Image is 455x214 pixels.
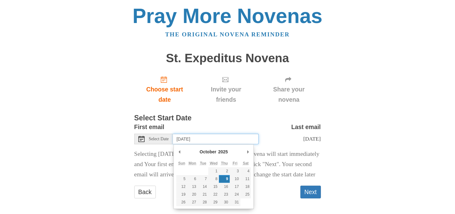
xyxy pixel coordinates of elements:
button: 6 [187,175,198,183]
div: Click "Next" to confirm your start date first. [195,71,257,108]
h3: Select Start Date [134,114,321,122]
button: 15 [208,183,219,191]
button: Previous Month [176,147,183,156]
button: 21 [198,191,208,198]
abbr: Thursday [221,161,228,165]
p: Selecting [DATE] as the start date means Your novena will start immediately and Your first email ... [134,149,321,180]
button: 27 [187,198,198,206]
abbr: Wednesday [210,161,218,165]
span: Share your novena [263,84,315,105]
button: 9 [219,175,230,183]
button: 28 [198,198,208,206]
input: Use the arrow keys to pick a date [173,134,259,144]
button: 29 [208,198,219,206]
button: 18 [240,183,251,191]
button: 11 [240,175,251,183]
span: [DATE] [303,136,321,142]
button: 25 [240,191,251,198]
button: 1 [208,167,219,175]
div: October [199,147,217,156]
button: 14 [198,183,208,191]
button: 3 [230,167,240,175]
span: Select Date [149,137,169,141]
button: 10 [230,175,240,183]
button: 2 [219,167,230,175]
button: 13 [187,183,198,191]
a: Back [134,186,156,198]
a: Choose start date [134,71,195,108]
abbr: Friday [233,161,237,165]
button: 12 [176,183,187,191]
button: 7 [198,175,208,183]
button: 5 [176,175,187,183]
abbr: Tuesday [200,161,206,165]
button: 24 [230,191,240,198]
button: 8 [208,175,219,183]
button: 31 [230,198,240,206]
a: The original novena reminder [165,31,290,38]
button: 22 [208,191,219,198]
a: Pray More Novenas [132,4,323,27]
button: 17 [230,183,240,191]
abbr: Monday [188,161,196,165]
abbr: Sunday [178,161,185,165]
button: 23 [219,191,230,198]
button: 4 [240,167,251,175]
button: Next [300,186,321,198]
button: 19 [176,191,187,198]
label: Last email [291,122,321,132]
button: Next Month [245,147,251,156]
button: 20 [187,191,198,198]
div: 2025 [217,147,229,156]
h1: St. Expeditus Novena [134,52,321,65]
div: Click "Next" to confirm your start date first. [257,71,321,108]
abbr: Saturday [243,161,249,165]
span: Invite your friends [201,84,251,105]
button: 26 [176,198,187,206]
button: 16 [219,183,230,191]
label: First email [134,122,165,132]
span: Choose start date [141,84,189,105]
button: 30 [219,198,230,206]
